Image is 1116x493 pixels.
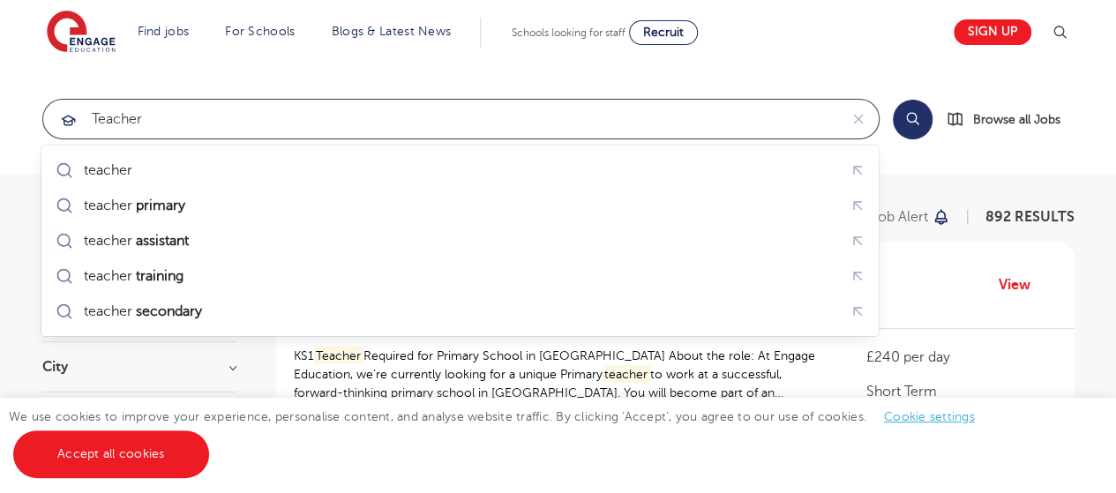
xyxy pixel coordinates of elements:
mark: teacher [603,365,651,384]
span: We use cookies to improve your experience, personalise content, and analyse website traffic. By c... [9,410,992,460]
input: Submit [43,100,838,138]
button: Fill query with "teacher training" [844,263,872,290]
a: Sign up [954,19,1031,45]
div: teacher [84,232,191,250]
a: Accept all cookies [13,430,209,478]
ul: Submit [49,153,872,329]
a: View [999,273,1044,296]
p: £240 per day [865,347,1056,368]
div: teacher [84,303,204,320]
span: Browse all Jobs [973,109,1060,130]
a: Cookie settings [884,410,975,423]
div: Submit [42,99,880,139]
mark: primary [132,195,187,216]
button: Clear [838,100,879,138]
a: Recruit [629,20,698,45]
span: 892 RESULTS [985,209,1075,225]
mark: assistant [132,230,191,251]
p: KS1 Required for Primary School in [GEOGRAPHIC_DATA] About the role: At Engage Education, we’re c... [294,347,831,402]
a: Find jobs [138,25,190,38]
h3: City [42,360,236,374]
mark: training [132,265,185,287]
button: Fill query with "teacher assistant" [844,228,872,255]
a: Browse all Jobs [947,109,1075,130]
img: Engage Education [47,11,116,55]
button: Search [893,100,932,139]
mark: secondary [132,301,204,322]
span: Schools looking for staff [512,26,625,39]
button: Save job alert [837,210,951,224]
mark: Teacher [314,347,364,365]
div: teacher [84,197,187,214]
a: For Schools [225,25,295,38]
button: Fill query with "teacher primary" [844,192,872,220]
div: teacher [84,267,185,285]
p: Save job alert [837,210,928,224]
button: Fill query with "teacher" [844,157,872,184]
button: Fill query with "teacher secondary" [844,298,872,325]
div: teacher [84,161,132,179]
span: Recruit [643,26,684,39]
p: Short Term [865,381,1056,402]
a: Blogs & Latest News [332,25,452,38]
